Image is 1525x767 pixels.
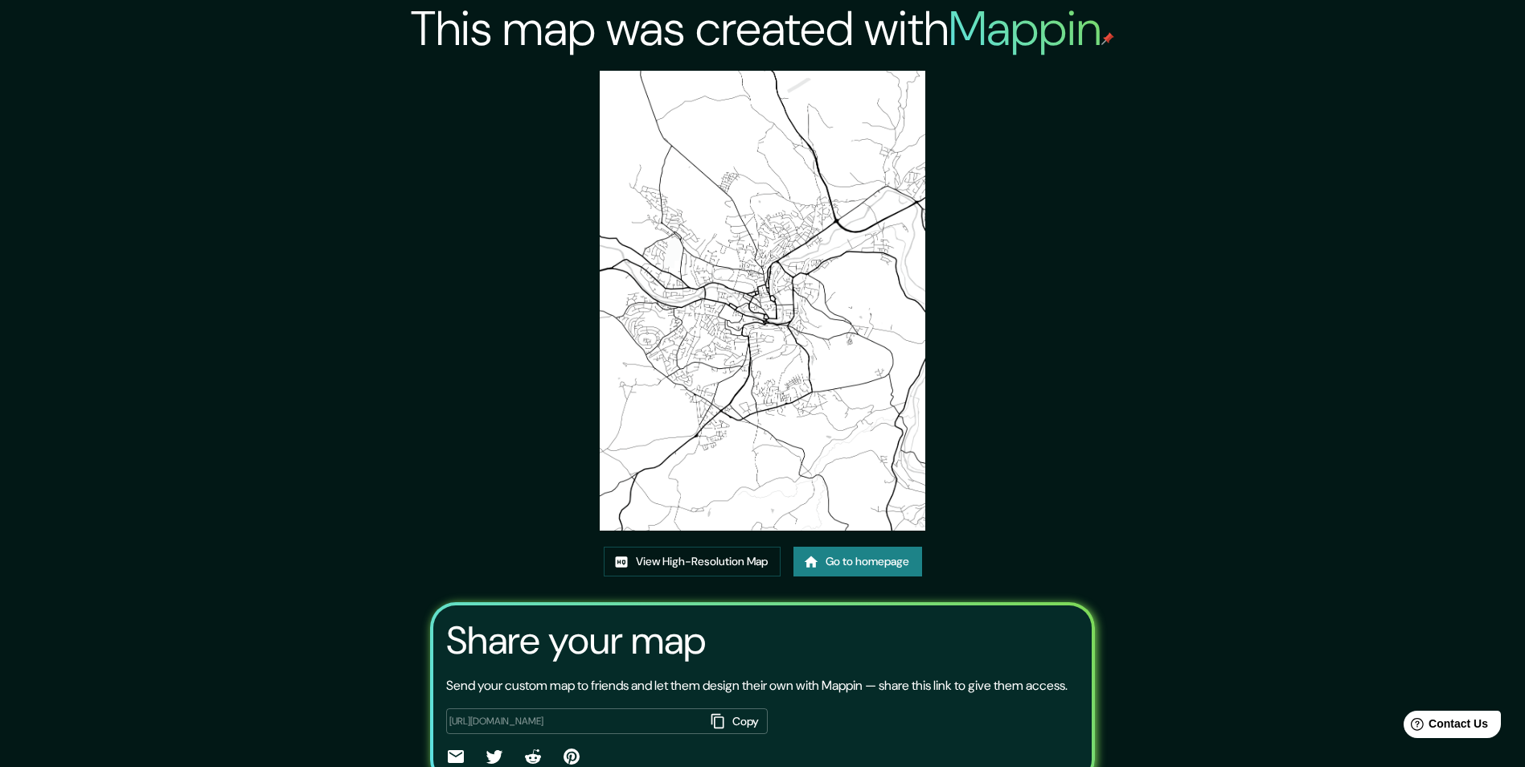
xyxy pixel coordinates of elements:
img: created-map [600,71,925,531]
a: View High-Resolution Map [604,547,781,576]
img: mappin-pin [1101,32,1114,45]
button: Copy [705,708,768,735]
iframe: Help widget launcher [1382,704,1507,749]
p: Send your custom map to friends and let them design their own with Mappin — share this link to gi... [446,676,1068,695]
a: Go to homepage [793,547,922,576]
h3: Share your map [446,618,706,663]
